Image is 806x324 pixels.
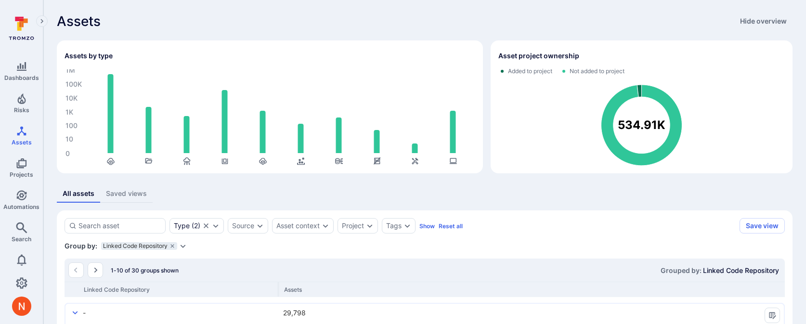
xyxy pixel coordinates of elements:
span: Group by: [65,241,97,251]
button: Asset context [276,222,320,230]
button: Go to the previous page [68,262,84,278]
text: 1K [65,108,73,116]
button: Manage columns [765,308,780,323]
button: Expand navigation menu [36,15,48,27]
button: Source [232,222,254,230]
button: Save view [740,218,785,233]
div: Assets [284,286,332,293]
h2: Assets by type [65,51,113,61]
span: Not added to project [570,67,624,75]
button: Expand dropdown [366,222,374,230]
button: Reset all [439,222,463,230]
span: Added to project [508,67,552,75]
span: Grouped by: [661,266,703,274]
span: Linked Code Repository [103,243,168,249]
button: Expand dropdown [322,222,329,230]
input: Search asset [78,221,161,231]
span: Search [12,235,31,243]
button: Show [419,222,435,230]
span: Projects [10,171,33,178]
div: 29,798 [283,308,331,318]
button: Expand dropdown [212,222,220,230]
button: Clear selection [202,222,210,230]
button: Tags [386,222,402,230]
button: Expand dropdown [256,222,264,230]
div: Assets overview [49,33,793,173]
span: Assets [57,13,101,29]
text: 1M [65,66,75,74]
text: 100K [65,80,82,88]
span: Linked Code Repository [703,266,779,274]
div: ( 2 ) [174,222,200,230]
div: Type [174,222,190,230]
span: 1-10 of 30 groups shown [111,267,179,274]
div: Neeren Patki [12,297,31,316]
text: 0 [65,149,70,157]
span: Assets [12,139,32,146]
div: assets tabs [57,185,793,203]
span: Automations [3,203,39,210]
span: Dashboards [4,74,39,81]
h2: Asset project ownership [498,51,579,61]
div: All assets [63,189,94,198]
text: 534.91K [618,118,665,132]
button: Hide overview [734,13,793,29]
div: Linked Code Repository [84,286,278,293]
button: Expand dropdown [403,222,411,230]
button: Project [342,222,364,230]
div: - [83,308,277,318]
div: grouping parameters [101,242,187,250]
div: Saved views [106,189,147,198]
text: 10 [65,135,73,143]
div: Linked Code Repository [101,242,177,250]
i: Expand navigation menu [39,17,45,26]
img: ACg8ocIprwjrgDQnDsNSk9Ghn5p5-B8DpAKWoJ5Gi9syOE4K59tr4Q=s96-c [12,297,31,316]
button: Go to the next page [88,262,103,278]
button: Type(2) [174,222,200,230]
text: 10K [65,94,78,102]
button: Expand dropdown [179,242,187,250]
div: Container image, Container [169,218,224,233]
span: Risks [14,106,29,114]
text: 100 [65,121,78,130]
